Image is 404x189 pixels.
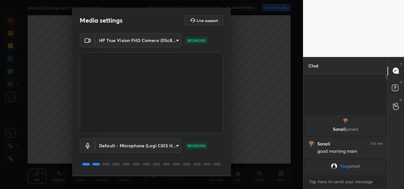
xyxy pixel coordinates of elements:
[303,114,387,174] div: grid
[80,16,123,24] h2: Media settings
[187,143,206,149] p: WORKING
[346,126,358,132] span: joined
[187,38,206,43] p: WORKING
[371,142,382,146] div: 9:15 AM
[317,141,330,147] h6: Sonali
[309,127,382,132] p: Sonali
[347,164,360,169] span: joined
[340,164,347,169] span: You
[308,141,315,147] img: 3b5aa5d73a594b338ef2bb24cb4bd2f3.jpg
[400,98,402,102] p: G
[197,18,218,22] h5: Live support
[303,57,324,74] p: Chat
[331,163,337,169] img: 31e0e67977fa4eb481ffbcafe7fbc2ad.jpg
[400,80,402,85] p: D
[342,118,349,124] img: 3b5aa5d73a594b338ef2bb24cb4bd2f3.jpg
[317,148,382,155] div: good morning mam
[95,33,181,47] div: HP True Vision FHD Camera (05c8:0445)
[400,62,402,67] p: T
[95,138,181,153] div: HP True Vision FHD Camera (05c8:0445)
